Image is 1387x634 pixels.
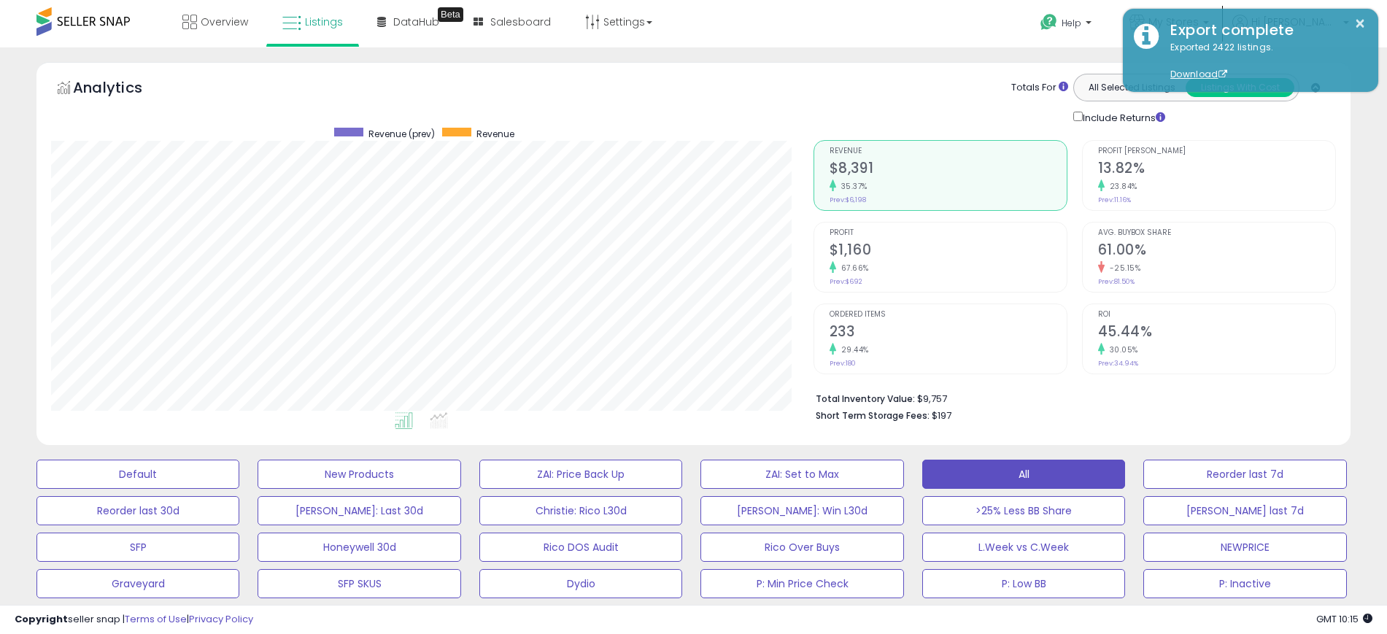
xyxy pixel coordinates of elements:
[932,409,951,422] span: $197
[1098,359,1138,368] small: Prev: 34.94%
[1029,2,1106,47] a: Help
[476,128,514,140] span: Revenue
[490,15,551,29] span: Salesboard
[258,533,460,562] button: Honeywell 30d
[1011,81,1068,95] div: Totals For
[922,533,1125,562] button: L.Week vs C.Week
[1105,181,1137,192] small: 23.84%
[1098,147,1335,155] span: Profit [PERSON_NAME]
[700,533,903,562] button: Rico Over Buys
[1143,496,1346,525] button: [PERSON_NAME] last 7d
[125,612,187,626] a: Terms of Use
[258,496,460,525] button: [PERSON_NAME]: Last 30d
[368,128,435,140] span: Revenue (prev)
[1105,263,1141,274] small: -25.15%
[836,263,869,274] small: 67.66%
[1143,569,1346,598] button: P: Inactive
[816,409,930,422] b: Short Term Storage Fees:
[830,311,1067,319] span: Ordered Items
[1098,196,1131,204] small: Prev: 11.16%
[1098,277,1135,286] small: Prev: 81.50%
[1159,20,1367,41] div: Export complete
[830,160,1067,179] h2: $8,391
[1143,460,1346,489] button: Reorder last 7d
[830,323,1067,343] h2: 233
[816,393,915,405] b: Total Inventory Value:
[258,569,460,598] button: SFP SKUS
[479,460,682,489] button: ZAI: Price Back Up
[922,460,1125,489] button: All
[1354,15,1366,33] button: ×
[700,460,903,489] button: ZAI: Set to Max
[836,181,868,192] small: 35.37%
[816,389,1325,406] li: $9,757
[479,496,682,525] button: Christie: Rico L30d
[1316,612,1372,626] span: 2025-10-13 10:15 GMT
[305,15,343,29] span: Listings
[1098,311,1335,319] span: ROI
[922,569,1125,598] button: P: Low BB
[189,612,253,626] a: Privacy Policy
[393,15,439,29] span: DataHub
[1143,533,1346,562] button: NEWPRICE
[830,241,1067,261] h2: $1,160
[1159,41,1367,82] div: Exported 2422 listings.
[36,496,239,525] button: Reorder last 30d
[1170,68,1227,80] a: Download
[479,533,682,562] button: Rico DOS Audit
[1098,229,1335,237] span: Avg. Buybox Share
[830,196,866,204] small: Prev: $6,198
[258,460,460,489] button: New Products
[830,277,862,286] small: Prev: $692
[1078,78,1186,97] button: All Selected Listings
[830,359,856,368] small: Prev: 180
[15,613,253,627] div: seller snap | |
[1062,17,1081,29] span: Help
[700,569,903,598] button: P: Min Price Check
[1098,160,1335,179] h2: 13.82%
[1098,323,1335,343] h2: 45.44%
[830,229,1067,237] span: Profit
[15,612,68,626] strong: Copyright
[1105,344,1138,355] small: 30.05%
[1040,13,1058,31] i: Get Help
[201,15,248,29] span: Overview
[36,569,239,598] button: Graveyard
[1098,241,1335,261] h2: 61.00%
[36,460,239,489] button: Default
[438,7,463,22] div: Tooltip anchor
[922,496,1125,525] button: >25% Less BB Share
[73,77,171,101] h5: Analytics
[700,496,903,525] button: [PERSON_NAME]: Win L30d
[830,147,1067,155] span: Revenue
[836,344,869,355] small: 29.44%
[36,533,239,562] button: SFP
[1062,109,1183,125] div: Include Returns
[479,569,682,598] button: Dydio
